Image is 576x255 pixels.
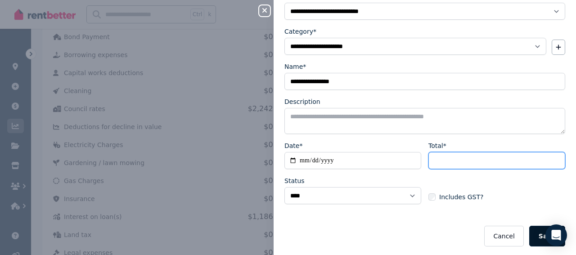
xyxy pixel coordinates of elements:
input: Includes GST? [428,193,436,201]
span: Includes GST? [439,192,483,201]
label: Date* [284,141,302,150]
label: Status [284,176,305,185]
label: Description [284,97,320,106]
div: Open Intercom Messenger [545,224,567,246]
button: Save [529,226,565,246]
label: Name* [284,62,306,71]
label: Total* [428,141,446,150]
button: Cancel [484,226,523,246]
label: Category* [284,27,316,36]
